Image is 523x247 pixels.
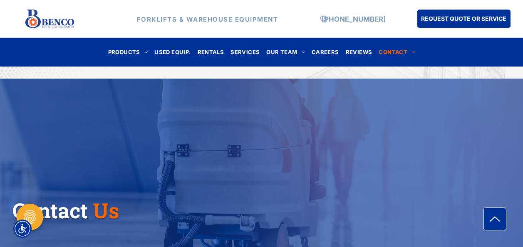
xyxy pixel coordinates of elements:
[227,47,263,58] a: SERVICES
[421,11,506,26] span: REQUEST QUOTE OR SERVICE
[308,47,342,58] a: CAREERS
[263,47,308,58] a: OUR TEAM
[93,197,119,224] span: Us
[194,47,228,58] a: RENTALS
[13,220,32,238] div: Accessibility Menu
[105,47,151,58] a: PRODUCTS
[322,15,386,23] a: [PHONE_NUMBER]
[12,197,88,224] span: Contact
[375,47,418,58] a: CONTACT
[342,47,376,58] a: REVIEWS
[137,15,278,23] strong: FORKLIFTS & WAREHOUSE EQUIPMENT
[151,47,194,58] a: USED EQUIP.
[417,10,511,28] a: REQUEST QUOTE OR SERVICE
